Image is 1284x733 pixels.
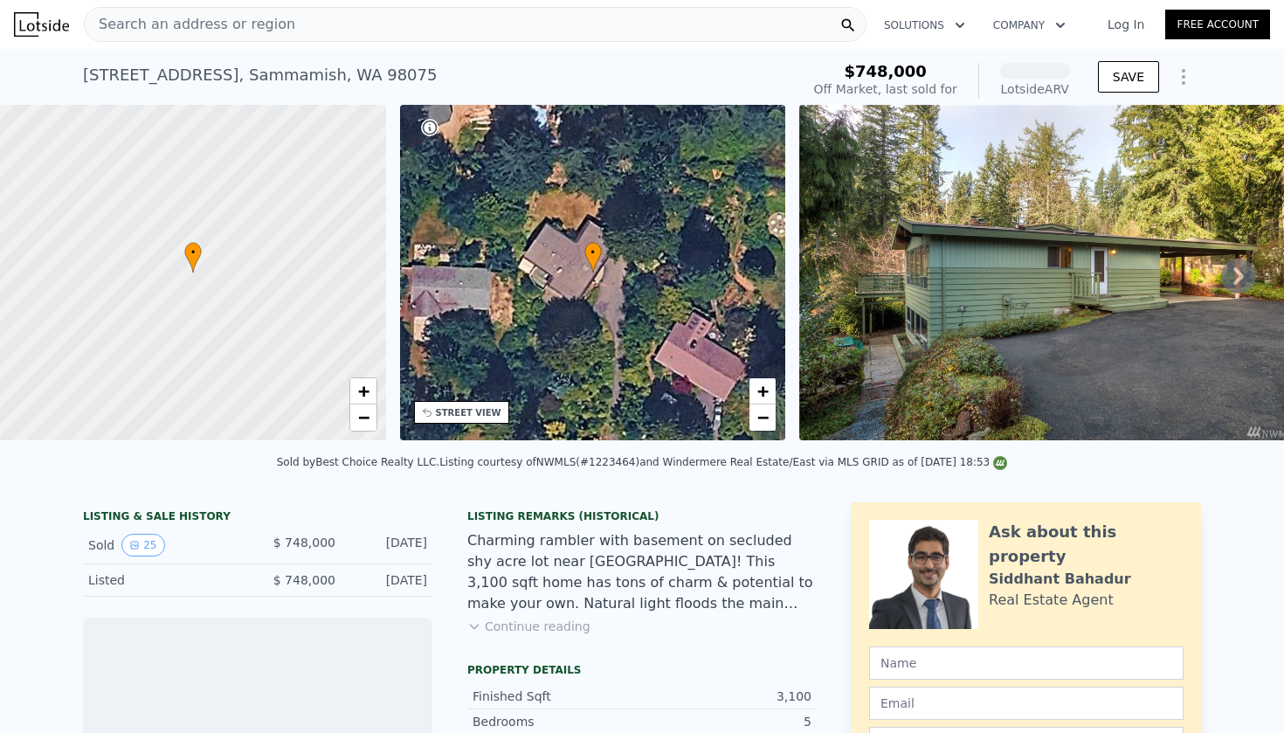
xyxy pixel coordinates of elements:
[83,509,432,527] div: LISTING & SALE HISTORY
[85,14,295,35] span: Search an address or region
[584,242,602,273] div: •
[473,688,642,705] div: Finished Sqft
[350,378,376,405] a: Zoom in
[757,380,769,402] span: +
[1087,16,1165,33] a: Log In
[436,406,501,419] div: STREET VIEW
[88,571,244,589] div: Listed
[979,10,1080,41] button: Company
[642,688,811,705] div: 3,100
[277,456,439,468] div: Sold by Best Choice Realty LLC .
[467,509,817,523] div: Listing Remarks (Historical)
[749,405,776,431] a: Zoom out
[467,618,590,635] button: Continue reading
[349,534,427,557] div: [DATE]
[184,245,202,260] span: •
[357,406,369,428] span: −
[83,63,437,87] div: [STREET_ADDRESS] , Sammamish , WA 98075
[989,590,1114,611] div: Real Estate Agent
[473,713,642,730] div: Bedrooms
[273,536,335,550] span: $ 748,000
[350,405,376,431] a: Zoom out
[1165,10,1270,39] a: Free Account
[814,80,957,98] div: Off Market, last sold for
[869,647,1184,680] input: Name
[273,573,335,587] span: $ 748,000
[14,12,69,37] img: Lotside
[88,534,244,557] div: Sold
[989,569,1131,590] div: Siddhant Bahadur
[1098,61,1159,93] button: SAVE
[757,406,769,428] span: −
[439,456,1007,468] div: Listing courtesy of NWMLS (#1223464) and Windermere Real Estate/East via MLS GRID as of [DATE] 18:53
[869,687,1184,720] input: Email
[870,10,979,41] button: Solutions
[642,713,811,730] div: 5
[467,530,817,614] div: Charming rambler with basement on secluded shy acre lot near [GEOGRAPHIC_DATA]! This 3,100 sqft h...
[844,62,927,80] span: $748,000
[1166,59,1201,94] button: Show Options
[1000,80,1070,98] div: Lotside ARV
[467,663,817,677] div: Property details
[993,456,1007,470] img: NWMLS Logo
[357,380,369,402] span: +
[989,520,1184,569] div: Ask about this property
[349,571,427,589] div: [DATE]
[749,378,776,405] a: Zoom in
[184,242,202,273] div: •
[584,245,602,260] span: •
[121,534,164,557] button: View historical data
